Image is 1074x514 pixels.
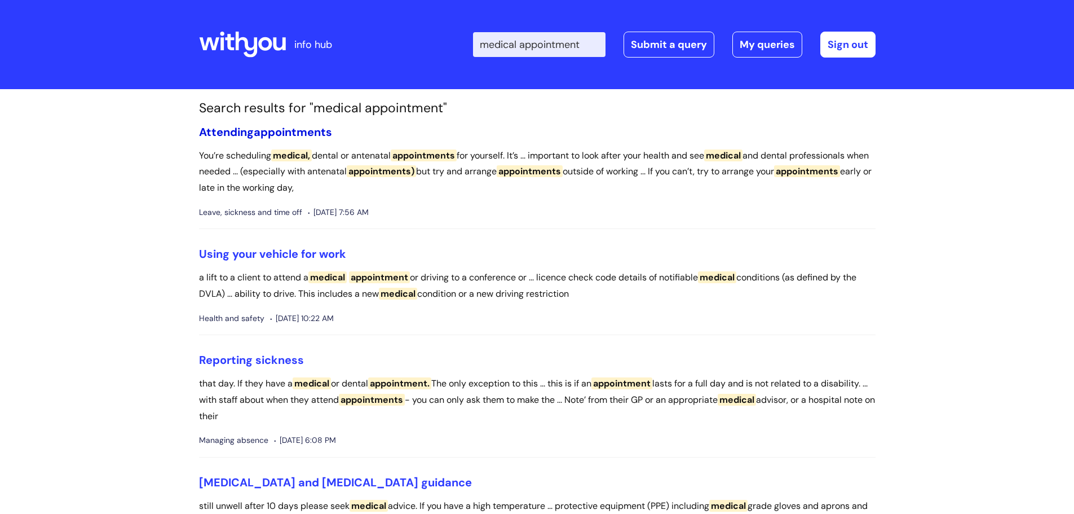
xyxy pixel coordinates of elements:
[271,150,312,161] span: medical,
[349,271,410,283] span: appointment
[591,377,652,389] span: appointment
[473,32,876,58] div: | -
[473,32,605,57] input: Search
[308,205,369,219] span: [DATE] 7:56 AM
[347,165,416,177] span: appointments)
[199,125,332,139] a: Attendingappointments
[199,311,264,326] span: Health and safety
[368,377,431,389] span: appointment.
[732,32,802,58] a: My queries
[254,125,332,139] span: appointments
[820,32,876,58] a: Sign out
[199,433,268,447] span: Managing absence
[350,500,388,512] span: medical
[308,271,347,283] span: medical
[379,288,417,300] span: medical
[294,36,332,54] p: info hub
[293,377,331,389] span: medical
[624,32,714,58] a: Submit a query
[199,475,472,490] a: [MEDICAL_DATA] and [MEDICAL_DATA] guidance
[704,150,742,161] span: medical
[199,376,876,424] p: that day. If they have a or dental The only exception to this ... this is if an lasts for a full ...
[270,311,334,326] span: [DATE] 10:22 AM
[199,353,304,367] a: Reporting sickness
[199,270,876,302] p: a lift to a client to attend a or driving to a conference or ... licence check code details of no...
[698,271,736,283] span: medical
[709,500,748,512] span: medical
[199,205,302,219] span: Leave, sickness and time off
[774,165,840,177] span: appointments
[339,394,405,406] span: appointments
[199,148,876,196] p: You’re scheduling dental or antenatal for yourself. It’s ... important to look after your health ...
[718,394,756,406] span: medical
[497,165,563,177] span: appointments
[274,433,336,447] span: [DATE] 6:08 PM
[391,150,457,161] span: appointments
[199,247,346,261] a: Using your vehicle for work
[199,100,876,116] h1: Search results for "medical appointment"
